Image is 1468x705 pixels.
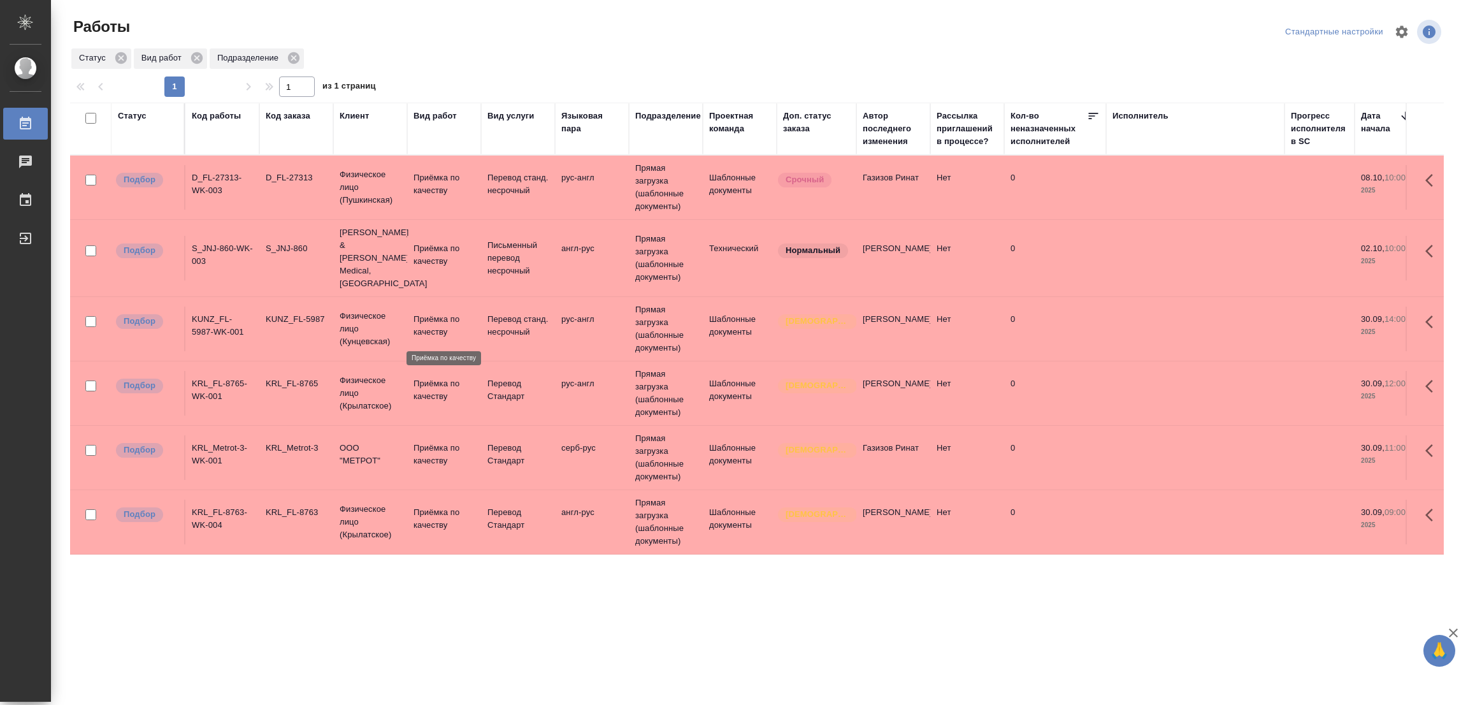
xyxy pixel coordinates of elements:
td: Нет [930,165,1004,210]
p: Срочный [786,173,824,186]
td: Шаблонные документы [703,371,777,416]
div: S_JNJ-860 [266,242,327,255]
td: 0 [1004,236,1106,280]
p: 12:00 [1385,379,1406,388]
p: Подбор [124,379,155,392]
td: D_FL-27313-WK-003 [185,165,259,210]
p: 2025 [1361,390,1412,403]
div: KUNZ_FL-5987 [266,313,327,326]
p: 2025 [1361,255,1412,268]
span: Настроить таблицу [1386,17,1417,47]
p: [DEMOGRAPHIC_DATA] [786,315,849,328]
div: Проектная команда [709,110,770,135]
td: англ-рус [555,500,629,544]
p: 2025 [1361,184,1412,197]
td: рус-англ [555,165,629,210]
div: split button [1282,22,1386,42]
p: Перевод Стандарт [487,442,549,467]
div: Клиент [340,110,369,122]
div: Исполнитель [1112,110,1169,122]
p: Подбор [124,444,155,456]
p: Приёмка по качеству [414,442,475,467]
p: Приёмка по качеству [414,377,475,403]
p: [PERSON_NAME] & [PERSON_NAME] Medical, [GEOGRAPHIC_DATA] [340,226,401,290]
p: Перевод Стандарт [487,506,549,532]
td: Прямая загрузка (шаблонные документы) [629,490,703,554]
div: KRL_Metrot-3 [266,442,327,454]
span: 🙏 [1428,637,1450,664]
div: Код заказа [266,110,310,122]
button: Здесь прячутся важные кнопки [1418,236,1448,266]
td: KRL_FL-8763-WK-004 [185,500,259,544]
p: [DEMOGRAPHIC_DATA] [786,508,849,521]
div: Прогресс исполнителя в SC [1291,110,1348,148]
p: Физическое лицо (Кунцевская) [340,310,401,348]
div: Автор последнего изменения [863,110,924,148]
p: 14:00 [1385,314,1406,324]
p: Подбор [124,315,155,328]
p: [DEMOGRAPHIC_DATA] [786,444,849,456]
div: Можно подбирать исполнителей [115,171,178,189]
td: 0 [1004,500,1106,544]
p: 2025 [1361,519,1412,532]
p: Вид работ [141,52,186,64]
p: 2025 [1361,326,1412,338]
td: Прямая загрузка (шаблонные документы) [629,426,703,490]
td: англ-рус [555,236,629,280]
p: Перевод Стандарт [487,377,549,403]
td: Нет [930,500,1004,544]
button: 🙏 [1423,635,1455,667]
p: Приёмка по качеству [414,171,475,197]
td: 0 [1004,435,1106,480]
td: 0 [1004,165,1106,210]
td: рус-англ [555,307,629,351]
td: рус-англ [555,371,629,416]
td: Прямая загрузка (шаблонные документы) [629,555,703,618]
div: KRL_FL-8765 [266,377,327,390]
td: S_JNJ-860-WK-003 [185,236,259,280]
td: KRL_FL-8765-WK-001 [185,371,259,416]
td: Шаблонные документы [703,500,777,544]
p: 10:00 [1385,243,1406,253]
span: Работы [70,17,130,37]
div: Вид услуги [487,110,535,122]
td: Нет [930,435,1004,480]
td: [PERSON_NAME] [856,307,930,351]
td: Прямая загрузка (шаблонные документы) [629,156,703,219]
td: [PERSON_NAME] [856,371,930,416]
div: Подразделение [635,110,701,122]
td: Шаблонные документы [703,165,777,210]
p: Приёмка по качеству [414,313,475,338]
td: Нет [930,236,1004,280]
p: 09:00 [1385,507,1406,517]
td: Технический [703,236,777,280]
p: Подбор [124,508,155,521]
td: Нет [930,371,1004,416]
p: Физическое лицо (Крылатское) [340,374,401,412]
div: Можно подбирать исполнителей [115,313,178,330]
p: 30.09, [1361,314,1385,324]
span: из 1 страниц [322,78,376,97]
div: Дата начала [1361,110,1399,135]
td: Нет [930,307,1004,351]
td: 0 [1004,371,1106,416]
button: Здесь прячутся важные кнопки [1418,371,1448,402]
td: Прямая загрузка (шаблонные документы) [629,361,703,425]
p: 30.09, [1361,379,1385,388]
p: 30.09, [1361,443,1385,453]
div: Статус [118,110,147,122]
td: Шаблонные документы [703,435,777,480]
p: Подразделение [217,52,283,64]
button: Здесь прячутся важные кнопки [1418,165,1448,196]
td: Шаблонные документы [703,307,777,351]
div: Вид работ [414,110,457,122]
p: 11:00 [1385,443,1406,453]
td: [PERSON_NAME] [856,236,930,280]
p: 10:00 [1385,173,1406,182]
button: Здесь прячутся важные кнопки [1418,500,1448,530]
div: Можно подбирать исполнителей [115,242,178,259]
p: 2025 [1361,454,1412,467]
td: KRL_Metrot-3-WK-001 [185,435,259,480]
button: Здесь прячутся важные кнопки [1418,307,1448,337]
p: Физическое лицо (Крылатское) [340,503,401,541]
